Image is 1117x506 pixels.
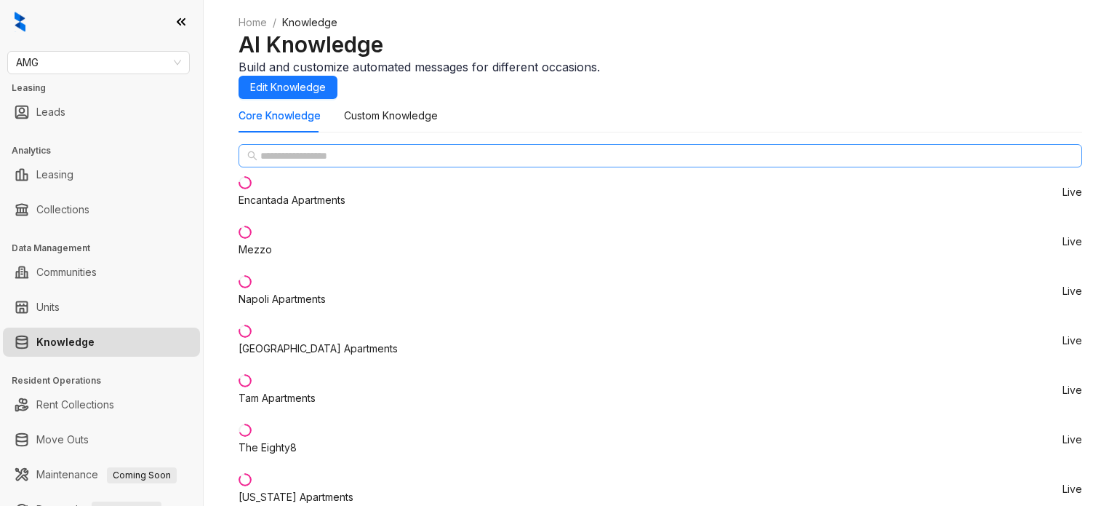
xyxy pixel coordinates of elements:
li: Collections [3,195,200,224]
a: Units [36,293,60,322]
span: Live [1062,385,1082,395]
div: Core Knowledge [239,108,321,124]
h3: Analytics [12,144,203,157]
h3: Resident Operations [12,374,203,387]
span: Coming Soon [107,467,177,483]
div: Tam Apartments [239,390,316,406]
span: Live [1062,336,1082,346]
a: Leads [36,98,65,127]
div: Build and customize automated messages for different occasions. [239,58,1082,76]
div: The Eighty8 [239,440,297,456]
a: Home [236,15,270,31]
h3: Data Management [12,242,203,255]
li: Leasing [3,160,200,189]
li: Maintenance [3,460,200,489]
a: Leasing [36,160,73,189]
span: Live [1062,187,1082,197]
div: Mezzo [239,242,272,258]
img: logo [15,12,25,32]
span: Live [1062,237,1082,247]
div: [US_STATE] Apartments [239,489,353,505]
div: Custom Knowledge [344,108,438,124]
a: Knowledge [36,328,95,357]
li: Leads [3,98,200,127]
span: Live [1062,435,1082,445]
li: Rent Collections [3,390,200,419]
a: Communities [36,258,97,287]
span: AMG [16,52,181,74]
li: Units [3,293,200,322]
div: Napoli Apartments [239,291,326,307]
span: Edit Knowledge [250,79,326,95]
div: Encantada Apartments [239,192,345,208]
button: Edit Knowledge [239,76,337,99]
a: Collections [36,195,89,224]
h3: Leasing [12,82,203,95]
span: Live [1062,286,1082,296]
li: / [273,15,276,31]
li: Knowledge [3,328,200,357]
span: Live [1062,484,1082,494]
span: Knowledge [282,16,337,28]
a: Rent Collections [36,390,114,419]
div: [GEOGRAPHIC_DATA] Apartments [239,341,398,357]
li: Communities [3,258,200,287]
a: Move Outs [36,425,89,454]
li: Move Outs [3,425,200,454]
h2: AI Knowledge [239,31,1082,58]
span: search [247,151,257,161]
